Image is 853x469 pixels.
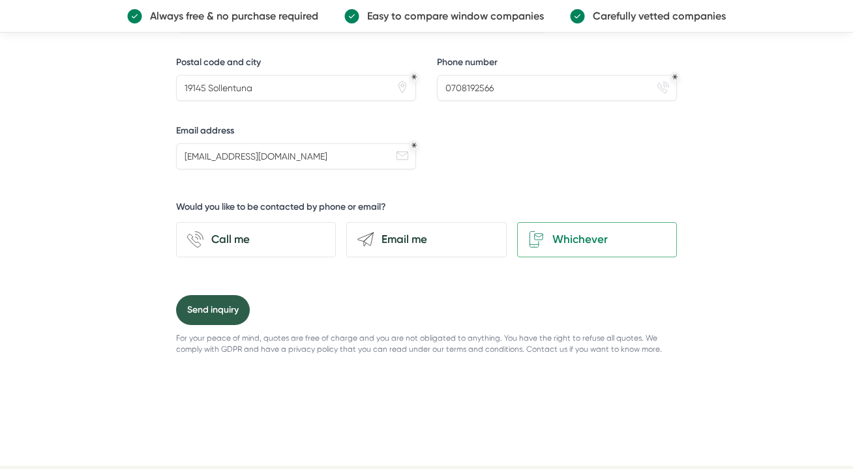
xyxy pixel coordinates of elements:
[176,334,662,354] font: For your peace of mind, quotes are free of charge and you are not obligated to anything. You have...
[176,201,386,212] font: Would you like to be contacted by phone or email?
[593,10,726,22] font: Carefully vetted companies
[150,10,318,22] font: Always free & no purchase required
[176,125,234,136] font: Email address
[672,74,678,79] div: Mandatory
[187,304,239,315] font: Send inquiry
[367,10,544,22] font: Easy to compare window companies
[412,143,417,148] div: Mandatory
[437,57,498,68] font: Phone number
[176,295,250,325] button: Send inquiry
[412,74,417,79] div: Mandatory
[176,57,261,68] font: Postal code and city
